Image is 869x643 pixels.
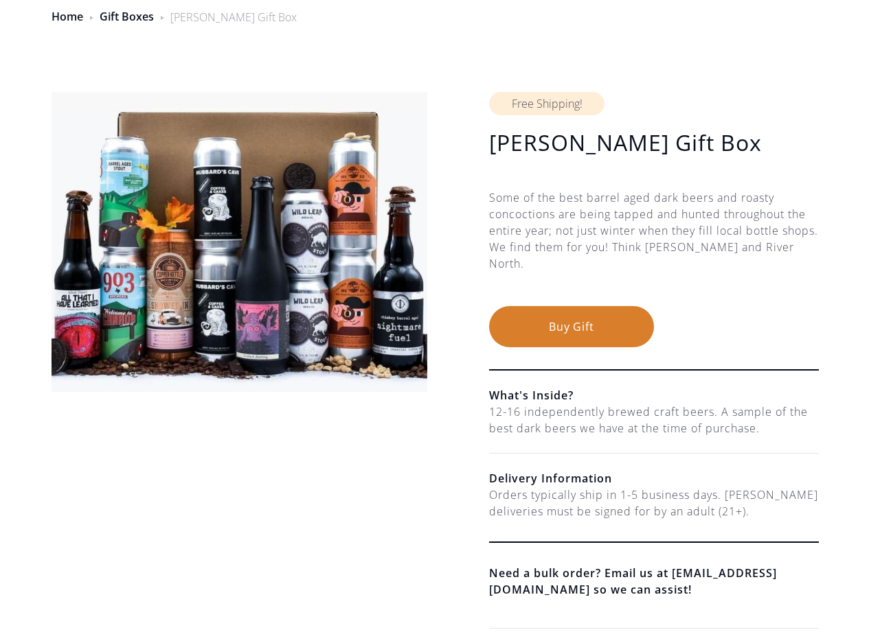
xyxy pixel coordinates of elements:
div: Orders typically ship in 1-5 business days. [PERSON_NAME] deliveries must be signed for by an adu... [489,487,819,519]
h6: What's Inside? [489,387,819,404]
button: Buy Gift [489,306,654,347]
a: Gift Boxes [100,9,154,24]
h6: Delivery Information [489,470,819,487]
div: Some of the best barrel aged dark beers and roasty concoctions are being tapped and hunted throug... [489,189,819,306]
h1: [PERSON_NAME] Gift Box [489,129,819,156]
div: [PERSON_NAME] Gift Box [170,9,297,25]
a: Home [52,9,83,24]
div: Free Shipping! [489,92,605,115]
a: Need a bulk order? Email us at [EMAIL_ADDRESS][DOMAIN_NAME] so we can assist! [489,565,819,598]
div: 12-16 independently brewed craft beers. A sample of the best dark beers we have at the time of pu... [489,404,819,436]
